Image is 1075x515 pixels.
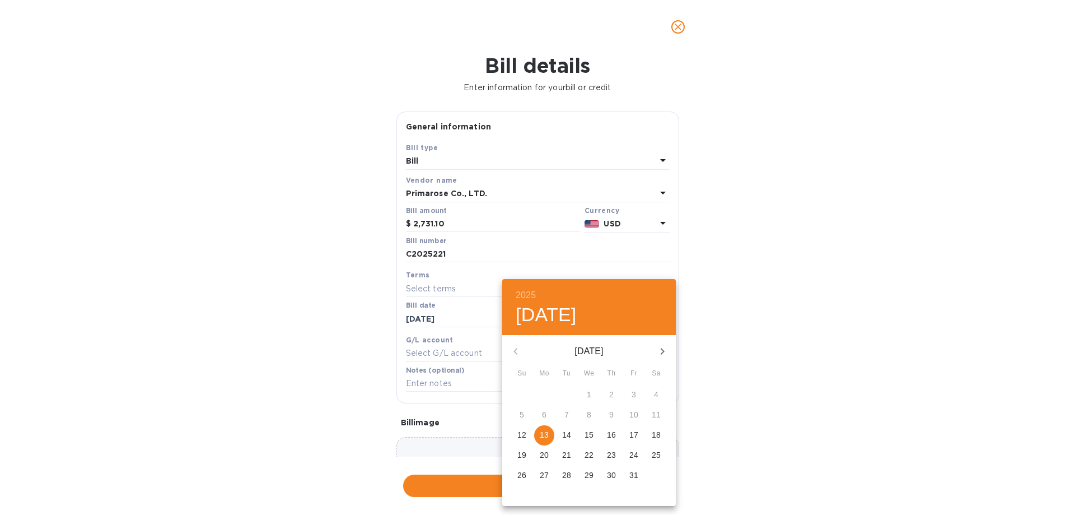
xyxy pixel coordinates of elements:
p: 13 [540,429,549,440]
p: [DATE] [529,345,649,358]
p: 19 [517,449,526,461]
button: 2025 [516,287,536,303]
p: 14 [562,429,571,440]
p: 20 [540,449,549,461]
p: 22 [585,449,593,461]
button: 14 [557,425,577,446]
p: 28 [562,470,571,481]
p: 27 [540,470,549,481]
button: 19 [512,446,532,466]
span: Sa [646,368,666,379]
button: 20 [534,446,554,466]
button: 25 [646,446,666,466]
button: 24 [624,446,644,466]
button: 29 [579,466,599,486]
button: 22 [579,446,599,466]
button: [DATE] [516,303,577,327]
button: 12 [512,425,532,446]
button: 21 [557,446,577,466]
span: Su [512,368,532,379]
p: 15 [585,429,593,440]
button: 31 [624,466,644,486]
p: 12 [517,429,526,440]
button: 18 [646,425,666,446]
p: 16 [607,429,616,440]
p: 26 [517,470,526,481]
p: 24 [629,449,638,461]
p: 18 [652,429,661,440]
button: 13 [534,425,554,446]
span: Fr [624,368,644,379]
p: 25 [652,449,661,461]
p: 29 [585,470,593,481]
button: 28 [557,466,577,486]
p: 31 [629,470,638,481]
span: We [579,368,599,379]
button: 26 [512,466,532,486]
span: Tu [557,368,577,379]
button: 15 [579,425,599,446]
p: 21 [562,449,571,461]
button: 17 [624,425,644,446]
p: 17 [629,429,638,440]
button: 16 [601,425,621,446]
button: 27 [534,466,554,486]
button: 23 [601,446,621,466]
span: Th [601,368,621,379]
p: 30 [607,470,616,481]
p: 23 [607,449,616,461]
button: 30 [601,466,621,486]
span: Mo [534,368,554,379]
